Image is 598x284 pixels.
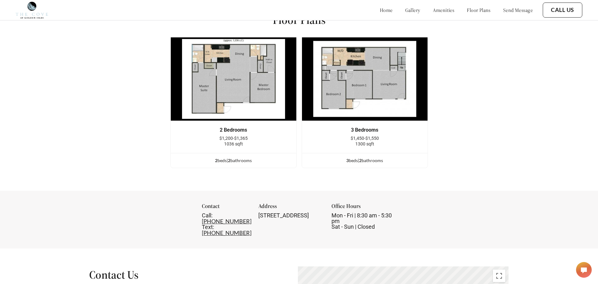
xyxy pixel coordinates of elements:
div: [STREET_ADDRESS] [258,213,323,218]
span: $1,450-$1,550 [351,136,379,141]
a: gallery [405,7,420,13]
div: bed s | bathroom s [302,157,428,164]
a: [PHONE_NUMBER] [202,218,251,225]
span: 1300 sqft [355,141,374,146]
a: send message [503,7,533,13]
span: 2 [228,158,230,163]
a: amenities [433,7,455,13]
a: home [380,7,393,13]
div: Address [258,203,323,213]
button: Toggle fullscreen view [493,270,505,282]
h1: Contact Us [89,268,269,282]
img: example [170,37,297,121]
span: 2 [215,158,218,163]
a: floor plans [467,7,491,13]
span: Text: [202,224,214,230]
img: Company logo [16,2,48,19]
div: bed s | bathroom s [171,157,296,164]
span: 2 [359,158,362,163]
div: Mon - Fri | 8:30 am - 5:30 pm [331,213,396,230]
a: [PHONE_NUMBER] [202,229,251,236]
span: 3 [346,158,349,163]
div: 3 Bedrooms [311,127,418,133]
a: Call Us [551,7,574,14]
h1: Floor Plans [273,13,326,27]
span: 1036 sqft [224,141,243,146]
div: 2 Bedrooms [180,127,287,133]
span: $1,200-$1,365 [219,136,248,141]
div: Contact [202,203,251,213]
button: Call Us [543,3,582,18]
span: Sat - Sun | Closed [331,223,375,230]
span: Call: [202,212,213,219]
div: Office Hours [331,203,396,213]
img: example [302,37,428,121]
